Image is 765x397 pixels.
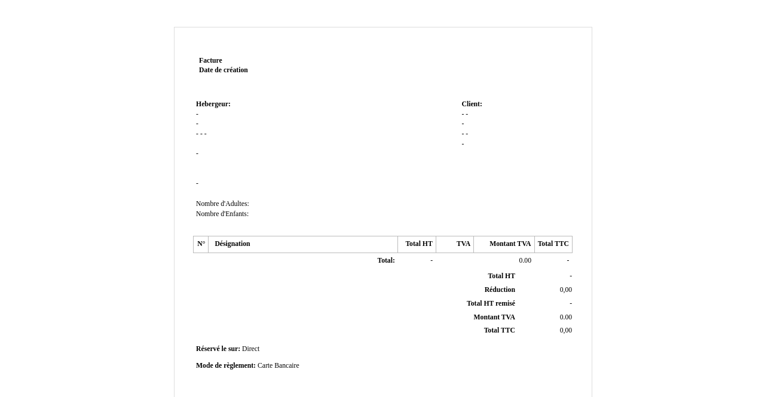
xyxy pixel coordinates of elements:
span: Client: [461,100,482,108]
span: Facture [199,57,222,64]
span: - [466,110,468,118]
span: - [196,180,198,187]
span: Nombre d'Adultes: [196,200,249,208]
th: Montant TVA [474,236,534,253]
th: TVA [436,236,473,253]
span: Total TTC [484,327,515,334]
span: Montant TVA [474,313,515,321]
span: Hebergeur: [196,100,231,108]
span: - [461,120,464,128]
span: Réduction [485,286,515,294]
strong: Date de création [199,66,248,74]
span: - [570,272,572,280]
th: N° [194,236,209,253]
span: - [466,130,468,138]
span: 0.00 [519,257,531,264]
span: Direct [242,345,259,353]
span: - [196,130,198,138]
th: Désignation [209,236,398,253]
span: Total HT remisé [467,300,515,307]
th: Total TTC [534,236,572,253]
span: 0,00 [560,327,572,334]
span: - [430,257,433,264]
span: - [196,120,198,128]
span: Total HT [488,272,515,280]
span: 0.00 [560,313,572,321]
span: Total: [377,257,394,264]
span: - [570,300,572,307]
span: - [567,257,570,264]
span: - [461,130,464,138]
span: Réservé le [196,345,227,353]
span: Carte Bancaire [258,362,299,370]
span: - [196,150,198,158]
span: sur: [228,345,240,353]
span: - [200,130,203,138]
span: Mode de règlement: [196,362,256,370]
th: Total HT [398,236,436,253]
span: - [204,130,207,138]
span: 0,00 [560,286,572,294]
span: - [196,110,198,118]
span: Nombre d'Enfants: [196,210,249,218]
span: - [461,110,464,118]
span: - [461,140,464,148]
